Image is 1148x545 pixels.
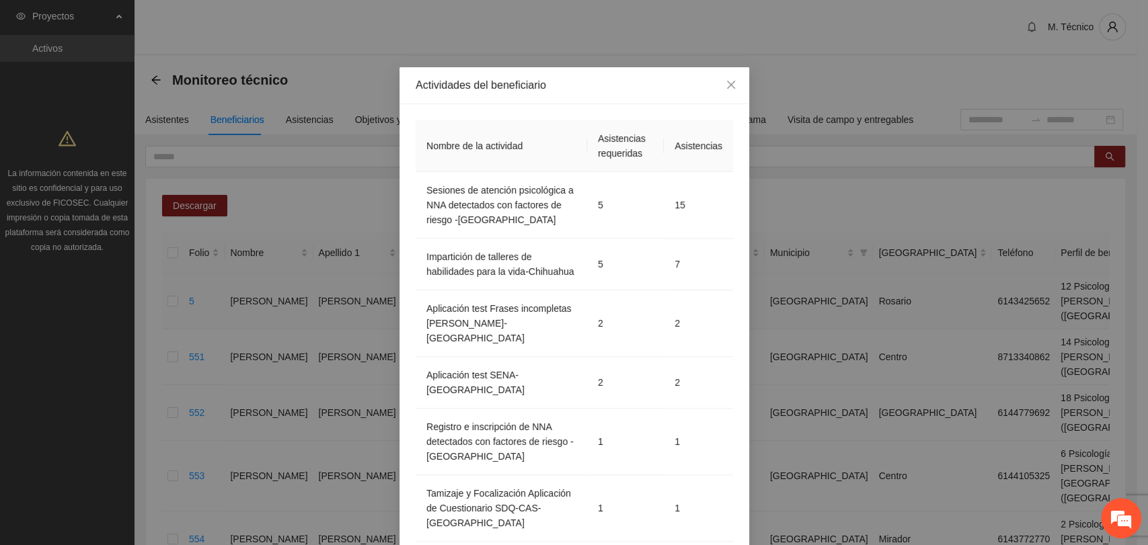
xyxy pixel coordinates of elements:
[416,78,733,93] div: Actividades del beneficiario
[586,475,663,542] td: 1
[664,290,733,357] td: 2
[416,357,587,409] td: Aplicación test SENA- [GEOGRAPHIC_DATA]
[726,79,736,90] span: close
[586,357,663,409] td: 2
[7,367,256,414] textarea: Escriba su mensaje y pulse “Intro”
[664,357,733,409] td: 2
[221,7,253,39] div: Minimizar ventana de chat en vivo
[664,172,733,239] td: 15
[586,120,663,172] th: Asistencias requeridas
[664,475,733,542] td: 1
[664,409,733,475] td: 1
[416,475,587,542] td: Tamizaje y Focalización Aplicación de Cuestionario SDQ-CAS-[GEOGRAPHIC_DATA]
[586,409,663,475] td: 1
[586,290,663,357] td: 2
[70,69,226,86] div: Chatee con nosotros ahora
[586,172,663,239] td: 5
[416,409,587,475] td: Registro e inscripción de NNA detectados con factores de riesgo -[GEOGRAPHIC_DATA]
[713,67,749,103] button: Close
[78,179,186,315] span: Estamos en línea.
[416,172,587,239] td: Sesiones de atención psicológica a NNA detectados con factores de riesgo -[GEOGRAPHIC_DATA]
[586,239,663,290] td: 5
[416,120,587,172] th: Nombre de la actividad
[416,290,587,357] td: Aplicación test Frases incompletas [PERSON_NAME]- [GEOGRAPHIC_DATA]
[664,239,733,290] td: 7
[664,120,733,172] th: Asistencias
[416,239,587,290] td: Impartición de talleres de habilidades para la vida-Chihuahua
